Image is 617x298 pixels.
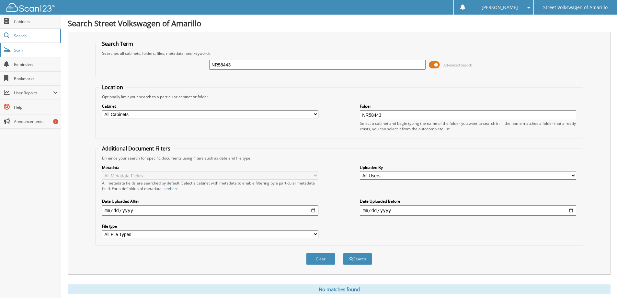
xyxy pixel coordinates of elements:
[102,198,318,204] label: Date Uploaded After
[102,205,318,216] input: start
[360,165,576,170] label: Uploaded By
[99,94,579,100] div: Optionally limit your search to a particular cabinet or folder
[6,3,55,12] img: scan123-logo-white.svg
[482,6,518,9] span: [PERSON_NAME]
[543,6,608,9] span: Street Volkswagen of Amarillo
[14,119,58,124] span: Announcements
[68,18,611,29] h1: Search Street Volkswagen of Amarillo
[99,145,174,152] legend: Additional Document Filters
[99,155,579,161] div: Enhance your search for specific documents using filters such as date and file type.
[14,62,58,67] span: Reminders
[99,84,126,91] legend: Location
[360,121,576,132] div: Select a cabinet and begin typing the name of the folder you want to search in. If the name match...
[443,63,472,67] span: Advanced Search
[360,103,576,109] label: Folder
[14,104,58,110] span: Help
[102,180,318,191] div: All metadata fields are searched by default. Select a cabinet with metadata to enable filtering b...
[14,76,58,81] span: Bookmarks
[170,186,178,191] a: here
[14,47,58,53] span: Scan
[99,51,579,56] div: Searches all cabinets, folders, files, metadata, and keywords
[360,198,576,204] label: Date Uploaded Before
[102,103,318,109] label: Cabinet
[360,205,576,216] input: end
[53,119,58,124] div: 1
[99,40,136,47] legend: Search Term
[14,90,53,96] span: User Reports
[14,19,58,24] span: Cabinets
[343,253,372,265] button: Search
[102,223,318,229] label: File type
[68,284,611,294] div: No matches found
[14,33,57,39] span: Search
[102,165,318,170] label: Metadata
[306,253,335,265] button: Clear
